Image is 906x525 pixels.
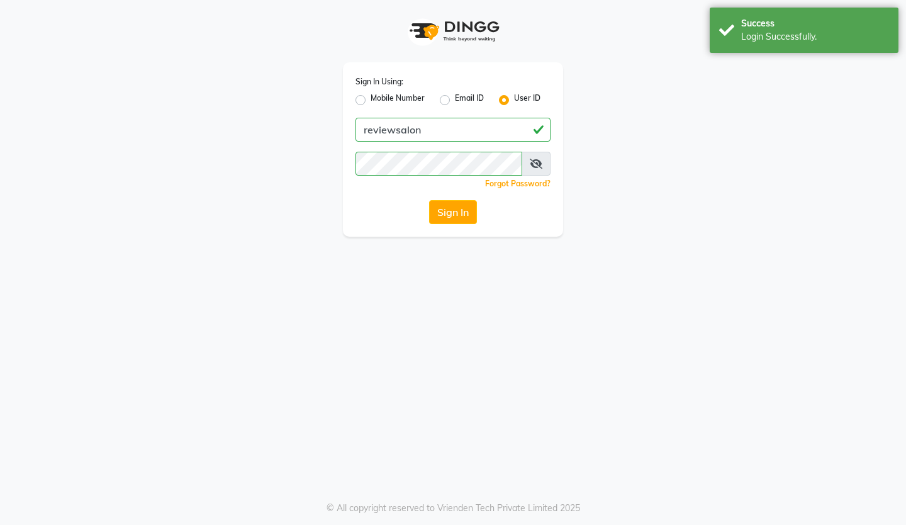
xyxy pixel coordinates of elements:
label: Email ID [455,93,484,108]
a: Forgot Password? [485,179,551,188]
div: Success [741,17,889,30]
label: User ID [514,93,540,108]
input: Username [355,152,522,176]
div: Login Successfully. [741,30,889,43]
label: Mobile Number [371,93,425,108]
img: logo1.svg [403,13,503,50]
button: Sign In [429,200,477,224]
label: Sign In Using: [355,76,403,87]
input: Username [355,118,551,142]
